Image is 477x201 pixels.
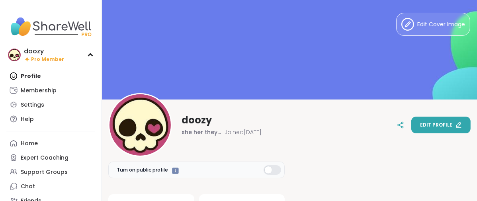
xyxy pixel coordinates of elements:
[109,94,171,156] img: doozy
[21,101,44,109] div: Settings
[21,140,38,148] div: Home
[411,117,471,133] button: Edit profile
[6,98,95,112] a: Settings
[31,56,64,63] span: Pro Member
[21,154,68,162] div: Expert Coaching
[21,168,68,176] div: Support Groups
[24,47,64,56] div: doozy
[21,87,57,95] div: Membership
[417,20,465,29] span: Edit Cover Image
[6,179,95,193] a: Chat
[396,13,470,36] button: Edit Cover Image
[8,49,21,61] img: doozy
[182,128,221,136] span: she her they them
[117,166,168,174] span: Turn on public profile
[420,121,452,129] span: Edit profile
[182,114,212,127] span: doozy
[172,168,179,174] iframe: Spotlight
[21,183,35,191] div: Chat
[6,83,95,98] a: Membership
[6,165,95,179] a: Support Groups
[6,112,95,126] a: Help
[6,136,95,150] a: Home
[6,150,95,165] a: Expert Coaching
[225,128,262,136] span: Joined [DATE]
[6,13,95,41] img: ShareWell Nav Logo
[21,115,34,123] div: Help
